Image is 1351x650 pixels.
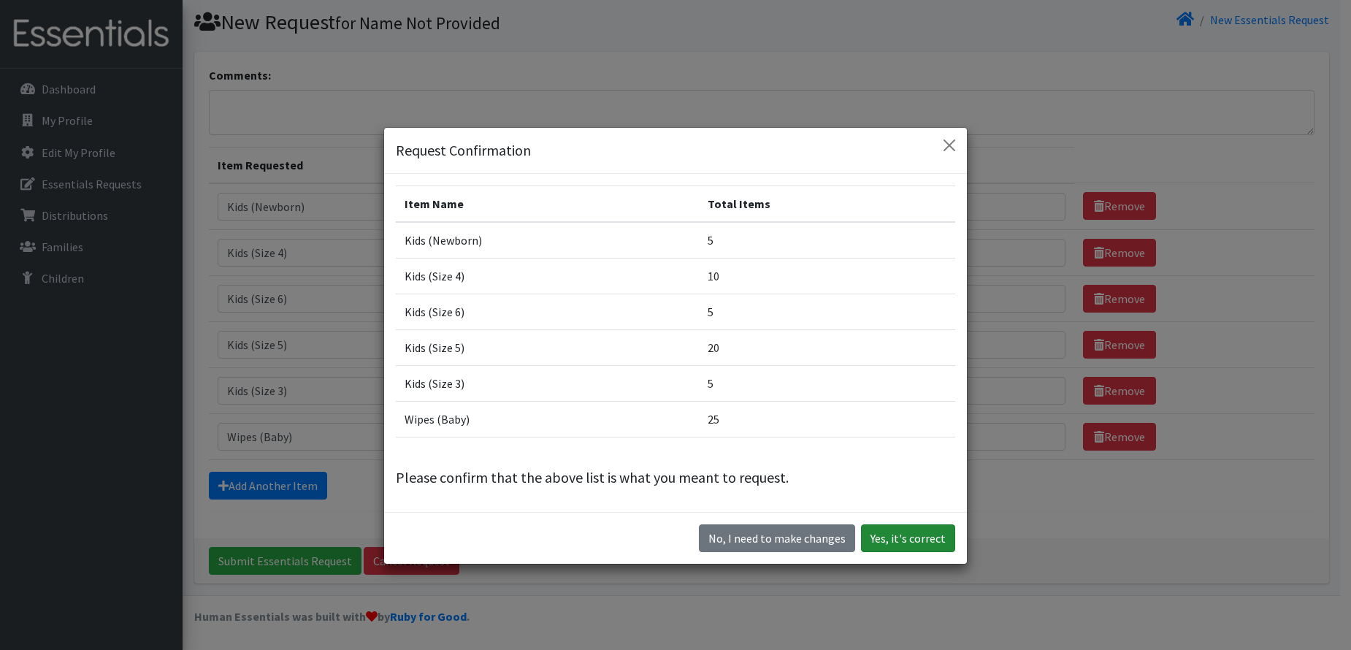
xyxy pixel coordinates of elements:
[699,186,955,222] th: Total Items
[396,365,699,401] td: Kids (Size 3)
[396,139,531,161] h5: Request Confirmation
[699,258,955,294] td: 10
[699,365,955,401] td: 5
[396,186,699,222] th: Item Name
[699,222,955,259] td: 5
[861,524,955,552] button: Yes, it's correct
[699,294,955,329] td: 5
[396,222,699,259] td: Kids (Newborn)
[699,524,855,552] button: No I need to make changes
[699,329,955,365] td: 20
[396,329,699,365] td: Kids (Size 5)
[396,401,699,437] td: Wipes (Baby)
[396,467,955,489] p: Please confirm that the above list is what you meant to request.
[396,258,699,294] td: Kids (Size 4)
[396,294,699,329] td: Kids (Size 6)
[699,401,955,437] td: 25
[938,134,961,157] button: Close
